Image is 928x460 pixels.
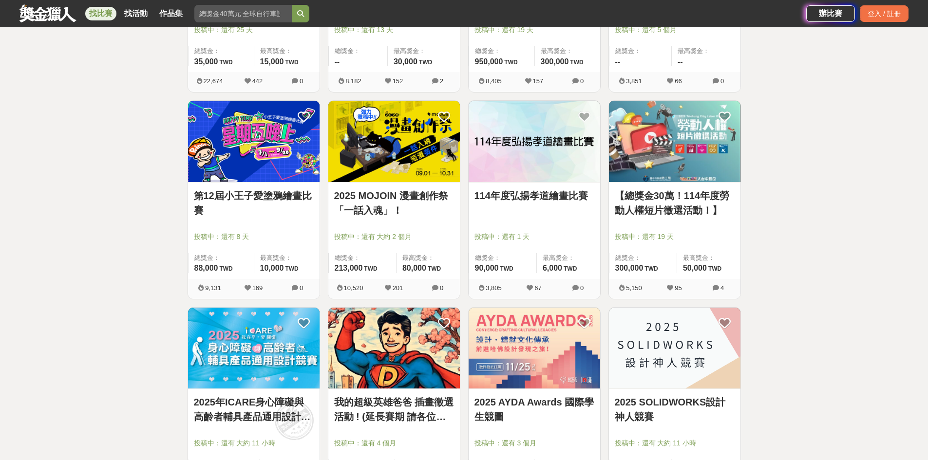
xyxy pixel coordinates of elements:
span: 投稿中：還有 13 天 [334,25,454,35]
a: 我的超級英雄爸爸 插畫徵選活動 ! (延長賽期 請各位踴躍參與) [334,395,454,424]
a: Cover Image [328,308,460,389]
span: 3,805 [486,284,502,292]
span: 投稿中：還有 19 天 [474,25,594,35]
span: 3,851 [626,77,642,85]
span: 50,000 [683,264,707,272]
span: 最高獎金： [678,46,735,56]
img: Cover Image [469,101,600,182]
a: Cover Image [328,101,460,183]
span: 投稿中：還有 大約 11 小時 [194,438,314,448]
img: Cover Image [188,101,320,182]
span: 950,000 [475,57,503,66]
a: 作品集 [155,7,187,20]
img: Cover Image [328,101,460,182]
span: 8,405 [486,77,502,85]
span: TWD [419,59,432,66]
span: 0 [440,284,443,292]
span: TWD [570,59,583,66]
span: 152 [393,77,403,85]
span: 88,000 [194,264,218,272]
span: TWD [219,59,232,66]
span: 0 [300,284,303,292]
span: 9,131 [205,284,221,292]
span: 最高獎金： [394,46,454,56]
span: 0 [300,77,303,85]
span: 90,000 [475,264,499,272]
span: TWD [500,265,513,272]
span: 總獎金： [194,46,248,56]
div: 登入 / 註冊 [860,5,909,22]
span: 213,000 [335,264,363,272]
a: 找活動 [120,7,152,20]
span: TWD [285,59,298,66]
span: 22,674 [204,77,223,85]
span: 0 [580,284,584,292]
span: 投稿中：還有 8 天 [194,232,314,242]
span: TWD [428,265,441,272]
a: Cover Image [188,101,320,183]
span: 0 [720,77,724,85]
span: TWD [708,265,721,272]
span: 最高獎金： [260,46,314,56]
span: TWD [504,59,517,66]
img: Cover Image [469,308,600,389]
span: 80,000 [402,264,426,272]
span: 15,000 [260,57,284,66]
a: 辦比賽 [806,5,855,22]
span: 總獎金： [475,253,530,263]
span: 總獎金： [475,46,529,56]
span: 8,182 [345,77,361,85]
span: 投稿中：還有 4 個月 [334,438,454,448]
span: 總獎金： [335,46,381,56]
span: 最高獎金： [541,46,594,56]
a: 2025 AYDA Awards 國際學生競圖 [474,395,594,424]
span: TWD [644,265,658,272]
span: 5,150 [626,284,642,292]
span: 4 [720,284,724,292]
a: 2025年ICARE身心障礙與高齡者輔具產品通用設計競賽 [194,395,314,424]
span: 最高獎金： [260,253,314,263]
span: 6,000 [543,264,562,272]
span: TWD [364,265,377,272]
span: 0 [580,77,584,85]
a: 2025 MOJOIN 漫畫創作祭「一話入魂」！ [334,188,454,218]
span: TWD [219,265,232,272]
span: TWD [564,265,577,272]
span: 總獎金： [615,46,666,56]
span: 201 [393,284,403,292]
span: 66 [675,77,682,85]
span: 35,000 [194,57,218,66]
span: TWD [285,265,298,272]
span: 投稿中：還有 3 個月 [474,438,594,448]
span: 67 [534,284,541,292]
span: 投稿中：還有 1 天 [474,232,594,242]
span: 2 [440,77,443,85]
span: 157 [533,77,544,85]
a: 找比賽 [85,7,116,20]
span: 30,000 [394,57,417,66]
span: -- [335,57,340,66]
span: 最高獎金： [402,253,454,263]
span: 投稿中：還有 5 個月 [615,25,735,35]
span: 300,000 [615,264,644,272]
span: 投稿中：還有 大約 2 個月 [334,232,454,242]
a: 第12屆小王子愛塗鴉繪畫比賽 [194,188,314,218]
span: 442 [252,77,263,85]
span: 10,520 [344,284,363,292]
a: 【總獎金30萬！114年度勞動人權短片徵選活動！】 [615,188,735,218]
span: 最高獎金： [543,253,594,263]
a: Cover Image [469,101,600,183]
span: 總獎金： [194,253,248,263]
span: 投稿中：還有 25 天 [194,25,314,35]
a: Cover Image [469,308,600,389]
span: 300,000 [541,57,569,66]
img: Cover Image [609,101,740,182]
span: 投稿中：還有 19 天 [615,232,735,242]
span: -- [615,57,621,66]
span: 10,000 [260,264,284,272]
span: 169 [252,284,263,292]
a: Cover Image [609,101,740,183]
span: 95 [675,284,682,292]
a: 2025 SOLIDWORKS設計神人競賽 [615,395,735,424]
img: Cover Image [188,308,320,389]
